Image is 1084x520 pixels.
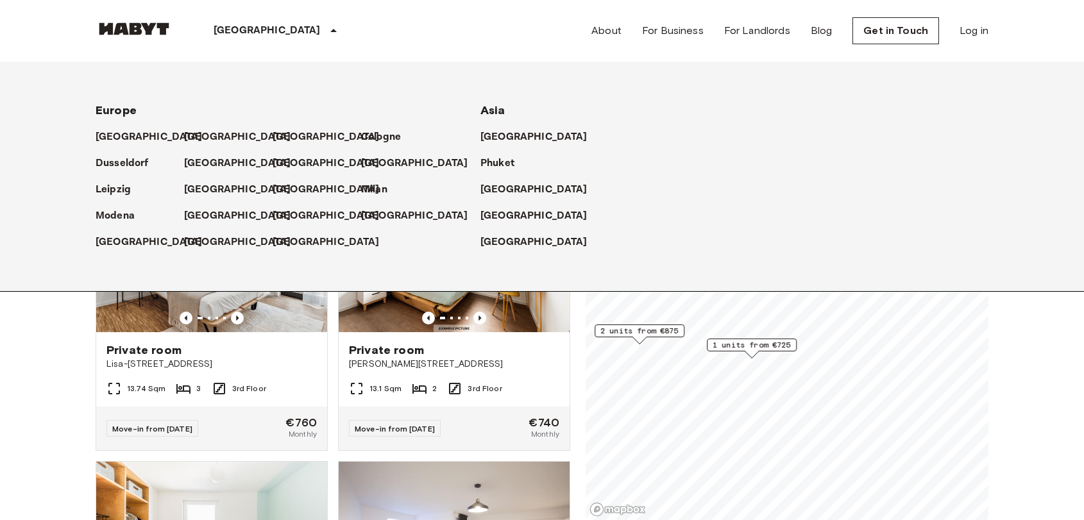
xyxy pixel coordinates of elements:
a: Marketing picture of unit DE-01-09-029-01QPrevious imagePrevious imagePrivate room[PERSON_NAME][S... [338,178,570,451]
a: [GEOGRAPHIC_DATA] [273,235,393,250]
p: Milan [361,182,387,197]
a: Cologne [361,130,414,145]
a: Phuket [480,156,527,171]
span: Europe [96,103,137,117]
p: [GEOGRAPHIC_DATA] [361,208,468,224]
span: €740 [529,417,559,428]
a: [GEOGRAPHIC_DATA] [96,235,216,250]
span: 2 [432,383,437,394]
p: Dusseldorf [96,156,149,171]
span: Monthly [531,428,559,440]
a: [GEOGRAPHIC_DATA] [480,235,600,250]
button: Previous image [473,312,486,324]
a: Mapbox logo [589,502,646,517]
p: [GEOGRAPHIC_DATA] [273,130,380,145]
span: [PERSON_NAME][STREET_ADDRESS] [349,358,559,371]
p: Phuket [480,156,514,171]
span: Asia [480,103,505,117]
a: Blog [811,23,833,38]
a: [GEOGRAPHIC_DATA] [273,156,393,171]
a: [GEOGRAPHIC_DATA] [184,130,304,145]
p: [GEOGRAPHIC_DATA] [480,208,588,224]
a: Dusseldorf [96,156,162,171]
p: [GEOGRAPHIC_DATA] [480,182,588,197]
p: [GEOGRAPHIC_DATA] [480,235,588,250]
a: [GEOGRAPHIC_DATA] [184,208,304,224]
span: 2 units from €875 [600,325,679,337]
a: Modena [96,208,148,224]
span: Monthly [289,428,317,440]
span: Lisa-[STREET_ADDRESS] [106,358,317,371]
p: [GEOGRAPHIC_DATA] [214,23,321,38]
p: [GEOGRAPHIC_DATA] [184,182,291,197]
a: [GEOGRAPHIC_DATA] [361,156,481,171]
a: Leipzig [96,182,144,197]
span: 3rd Floor [468,383,502,394]
p: Cologne [361,130,401,145]
span: 1 units from €725 [713,339,791,351]
a: [GEOGRAPHIC_DATA] [184,182,304,197]
a: [GEOGRAPHIC_DATA] [361,208,481,224]
p: [GEOGRAPHIC_DATA] [273,208,380,224]
span: 13.1 Sqm [369,383,402,394]
p: Leipzig [96,182,131,197]
a: [GEOGRAPHIC_DATA] [184,235,304,250]
a: Get in Touch [852,17,939,44]
p: [GEOGRAPHIC_DATA] [480,130,588,145]
p: [GEOGRAPHIC_DATA] [273,182,380,197]
span: 13.74 Sqm [127,383,165,394]
a: [GEOGRAPHIC_DATA] [273,182,393,197]
p: [GEOGRAPHIC_DATA] [273,235,380,250]
div: Map marker [707,339,797,358]
a: For Business [642,23,704,38]
a: About [591,23,622,38]
a: [GEOGRAPHIC_DATA] [480,208,600,224]
button: Previous image [180,312,192,324]
a: [GEOGRAPHIC_DATA] [184,156,304,171]
p: [GEOGRAPHIC_DATA] [184,130,291,145]
p: [GEOGRAPHIC_DATA] [273,156,380,171]
p: [GEOGRAPHIC_DATA] [184,235,291,250]
span: €760 [285,417,317,428]
a: Log in [960,23,988,38]
p: [GEOGRAPHIC_DATA] [361,156,468,171]
p: [GEOGRAPHIC_DATA] [184,156,291,171]
a: [GEOGRAPHIC_DATA] [96,130,216,145]
a: Marketing picture of unit DE-01-489-305-002Previous imagePrevious imagePrivate roomLisa-[STREET_A... [96,178,328,451]
p: [GEOGRAPHIC_DATA] [184,208,291,224]
img: Habyt [96,22,173,35]
p: Modena [96,208,135,224]
a: For Landlords [724,23,790,38]
div: Map marker [595,324,684,344]
span: 3 [196,383,201,394]
a: [GEOGRAPHIC_DATA] [273,208,393,224]
span: Private room [349,342,424,358]
span: Move-in from [DATE] [112,424,192,433]
a: [GEOGRAPHIC_DATA] [480,130,600,145]
a: Milan [361,182,400,197]
span: Private room [106,342,182,358]
p: [GEOGRAPHIC_DATA] [96,235,203,250]
p: [GEOGRAPHIC_DATA] [96,130,203,145]
button: Previous image [231,312,244,324]
span: Move-in from [DATE] [355,424,435,433]
a: [GEOGRAPHIC_DATA] [480,182,600,197]
a: [GEOGRAPHIC_DATA] [273,130,393,145]
span: 3rd Floor [232,383,266,394]
button: Previous image [422,312,435,324]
